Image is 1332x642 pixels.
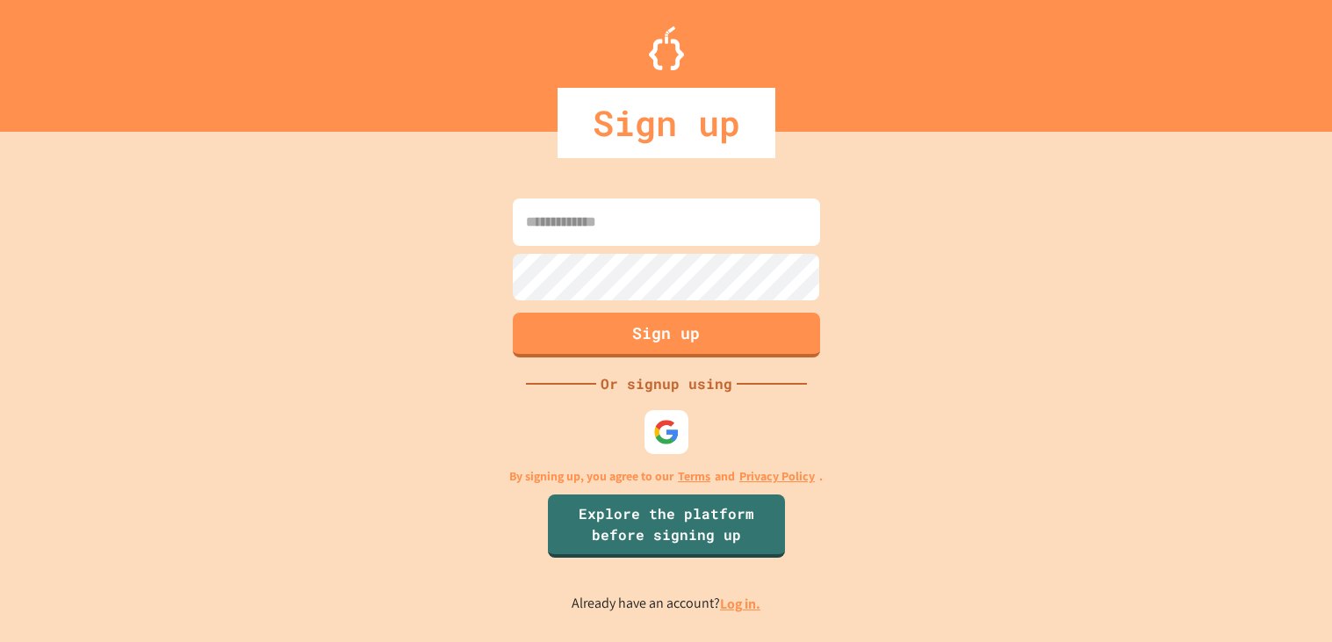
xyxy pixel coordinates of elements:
[513,313,820,357] button: Sign up
[720,595,760,613] a: Log in.
[596,373,737,394] div: Or signup using
[678,467,710,486] a: Terms
[739,467,815,486] a: Privacy Policy
[509,467,823,486] p: By signing up, you agree to our and .
[558,88,775,158] div: Sign up
[548,494,785,558] a: Explore the platform before signing up
[649,26,684,70] img: Logo.svg
[572,593,760,615] p: Already have an account?
[653,419,680,445] img: google-icon.svg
